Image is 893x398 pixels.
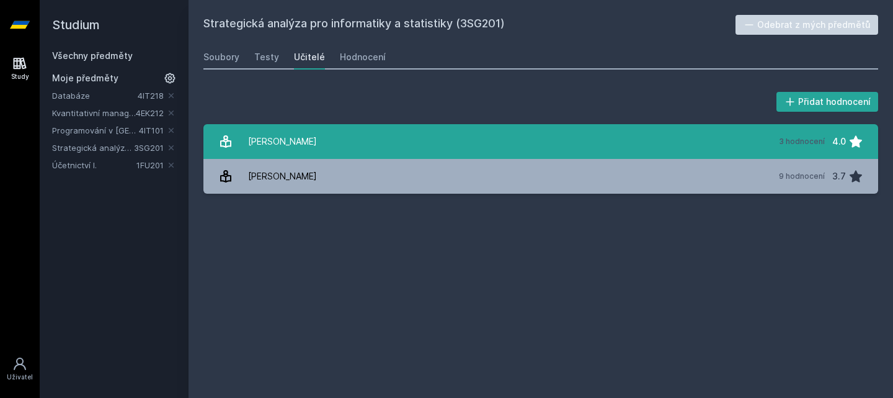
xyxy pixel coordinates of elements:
a: Účetnictví I. [52,159,136,171]
a: Strategická analýza pro informatiky a statistiky [52,142,134,154]
a: 4IT218 [138,91,164,101]
a: Testy [254,45,279,70]
a: [PERSON_NAME] 9 hodnocení 3.7 [203,159,878,194]
a: 4IT101 [139,125,164,135]
a: Učitelé [294,45,325,70]
div: 3.7 [832,164,846,189]
h2: Strategická analýza pro informatiky a statistiky (3SG201) [203,15,735,35]
span: Moje předměty [52,72,118,84]
div: Hodnocení [340,51,386,63]
a: 3SG201 [134,143,164,153]
a: Uživatel [2,350,37,388]
a: [PERSON_NAME] 3 hodnocení 4.0 [203,124,878,159]
div: Učitelé [294,51,325,63]
a: Kvantitativní management [52,107,136,119]
div: 4.0 [832,129,846,154]
div: 3 hodnocení [779,137,825,147]
a: Soubory [203,45,239,70]
div: [PERSON_NAME] [248,164,317,189]
a: 1FU201 [136,160,164,170]
div: 9 hodnocení [779,171,825,181]
a: Hodnocení [340,45,386,70]
button: Přidat hodnocení [776,92,879,112]
div: [PERSON_NAME] [248,129,317,154]
div: Study [11,72,29,81]
a: Study [2,50,37,88]
a: Databáze [52,89,138,102]
a: Programování v [GEOGRAPHIC_DATA] [52,124,139,137]
a: Všechny předměty [52,50,133,61]
div: Soubory [203,51,239,63]
div: Uživatel [7,373,33,382]
div: Testy [254,51,279,63]
button: Odebrat z mých předmětů [735,15,879,35]
a: 4EK212 [136,108,164,118]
